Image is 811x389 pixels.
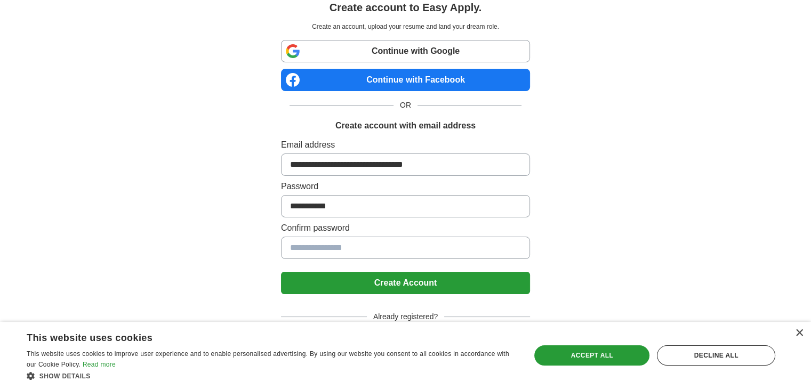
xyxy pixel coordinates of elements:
[283,22,528,31] p: Create an account, upload your resume and land your dream role.
[83,361,116,368] a: Read more, opens a new window
[27,350,509,368] span: This website uses cookies to improve user experience and to enable personalised advertising. By u...
[281,272,530,294] button: Create Account
[39,372,91,380] span: Show details
[394,100,417,111] span: OR
[27,328,489,344] div: This website uses cookies
[367,311,444,322] span: Already registered?
[27,370,516,381] div: Show details
[281,69,530,91] a: Continue with Facebook
[281,222,530,234] label: Confirm password
[657,345,775,366] div: Decline all
[281,180,530,193] label: Password
[281,139,530,151] label: Email address
[281,40,530,62] a: Continue with Google
[534,345,649,366] div: Accept all
[795,329,803,337] div: Close
[335,119,476,132] h1: Create account with email address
